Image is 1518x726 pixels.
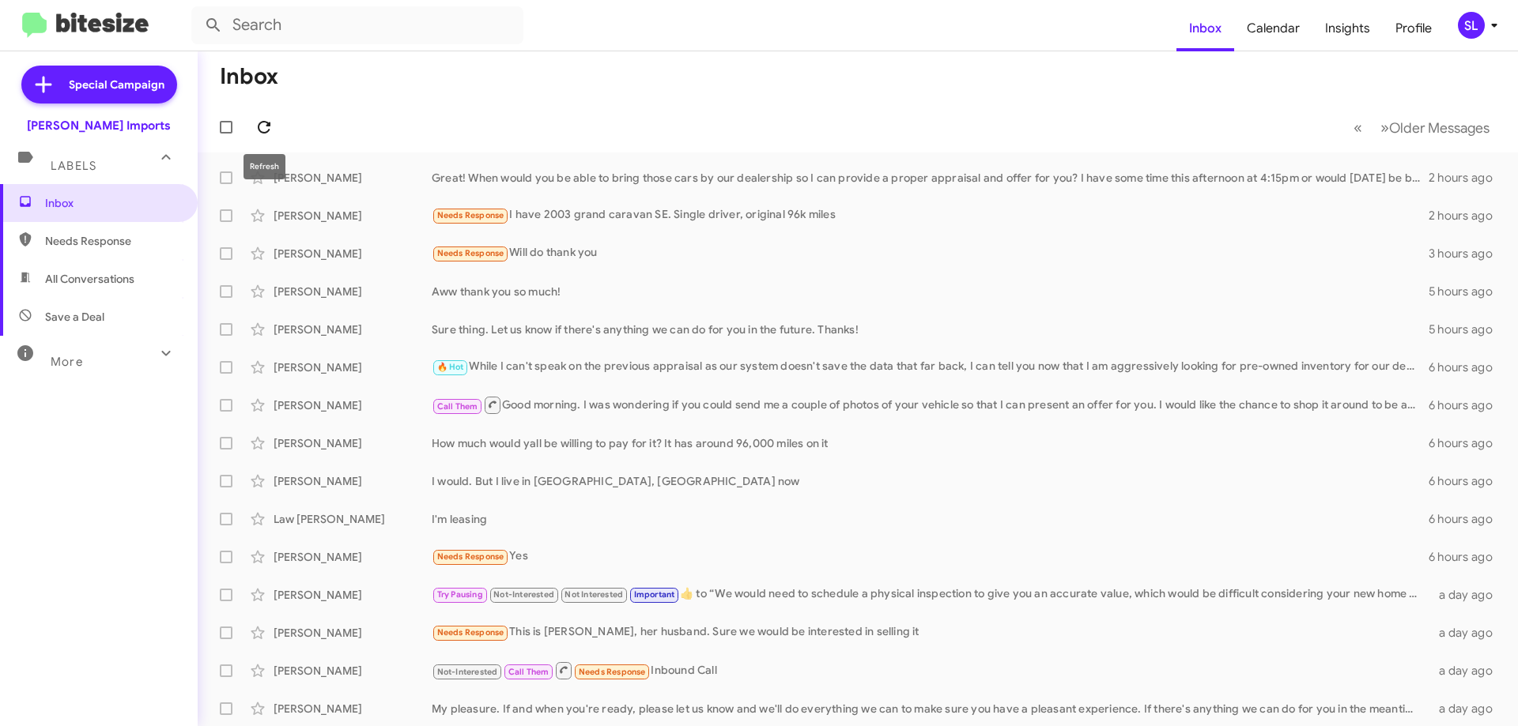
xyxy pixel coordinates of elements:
nav: Page navigation example [1345,111,1499,144]
div: [PERSON_NAME] [274,170,432,186]
div: 2 hours ago [1429,208,1505,224]
a: Calendar [1234,6,1312,51]
div: 6 hours ago [1429,549,1505,565]
span: Inbox [45,195,179,211]
div: [PERSON_NAME] Imports [27,118,171,134]
span: Needs Response [437,210,504,220]
div: Great! When would you be able to bring those cars by our dealership so I can provide a proper app... [432,170,1429,186]
div: I would. But I live in [GEOGRAPHIC_DATA], [GEOGRAPHIC_DATA] now [432,473,1429,489]
div: 6 hours ago [1429,435,1505,451]
div: a day ago [1429,663,1505,679]
div: [PERSON_NAME] [274,435,432,451]
span: All Conversations [45,271,134,287]
span: » [1380,118,1389,137]
div: Inbound Call [432,660,1429,680]
div: a day ago [1429,625,1505,641]
div: How much would yall be willing to pay for it? It has around 96,000 miles on it [432,435,1429,451]
span: « [1354,118,1362,137]
div: [PERSON_NAME] [274,322,432,337]
span: Labels [51,159,96,173]
button: SL [1444,12,1501,39]
div: [PERSON_NAME] [274,549,432,565]
span: Special Campaign [69,77,164,92]
div: 5 hours ago [1429,322,1505,337]
span: Needs Response [437,551,504,562]
div: While I can't speak on the previous appraisal as our system doesn't save the data that far back, ... [432,358,1429,376]
div: 3 hours ago [1429,246,1505,261]
div: [PERSON_NAME] [274,473,432,489]
div: [PERSON_NAME] [274,397,432,413]
div: 6 hours ago [1429,359,1505,375]
button: Next [1371,111,1499,144]
span: Needs Response [437,627,504,638]
div: a day ago [1429,587,1505,603]
a: Special Campaign [21,66,177,103]
div: a day ago [1429,701,1505,717]
span: Call Them [508,667,549,677]
div: My pleasure. If and when you're ready, please let us know and we'll do everything we can to make ... [432,701,1429,717]
div: Law [PERSON_NAME] [274,511,432,527]
div: Aww thank you so much! [432,284,1429,299]
div: [PERSON_NAME] [274,246,432,261]
span: Important [634,589,675,600]
div: 2 hours ago [1429,170,1505,186]
div: 6 hours ago [1429,473,1505,489]
div: Refresh [244,154,285,179]
span: More [51,355,83,369]
div: Good morning. I was wondering if you could send me a couple of photos of your vehicle so that I c... [432,395,1429,415]
span: Call Them [437,401,478,412]
span: Not-Interested [493,589,554,600]
span: Needs Response [45,233,179,249]
span: Save a Deal [45,309,104,325]
span: Not-Interested [437,667,498,677]
div: 6 hours ago [1429,397,1505,413]
div: [PERSON_NAME] [274,284,432,299]
div: [PERSON_NAME] [274,359,432,375]
div: [PERSON_NAME] [274,208,432,224]
a: Insights [1312,6,1383,51]
input: Search [191,6,523,44]
a: Inbox [1176,6,1234,51]
div: [PERSON_NAME] [274,701,432,717]
span: Needs Response [579,667,646,677]
h1: Inbox [220,64,278,89]
div: Sure thing. Let us know if there's anything we can do for you in the future. Thanks! [432,322,1429,337]
div: Yes [432,547,1429,566]
span: Needs Response [437,248,504,258]
div: ​👍​ to “ We would need to schedule a physical inspection to give you an accurate value, which wou... [432,585,1429,604]
div: This is [PERSON_NAME], her husband. Sure we would be interested in selling it [432,623,1429,641]
div: [PERSON_NAME] [274,587,432,603]
div: I have 2003 grand caravan SE. Single driver, original 96k miles [432,206,1429,224]
span: 🔥 Hot [437,362,464,372]
a: Profile [1383,6,1444,51]
div: 5 hours ago [1429,284,1505,299]
div: 6 hours ago [1429,511,1505,527]
span: Not Interested [565,589,623,600]
button: Previous [1344,111,1372,144]
span: Older Messages [1389,119,1490,137]
span: Try Pausing [437,589,483,600]
div: [PERSON_NAME] [274,625,432,641]
div: Will do thank you [432,244,1429,262]
div: I'm leasing [432,511,1429,527]
div: SL [1458,12,1485,39]
div: [PERSON_NAME] [274,663,432,679]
